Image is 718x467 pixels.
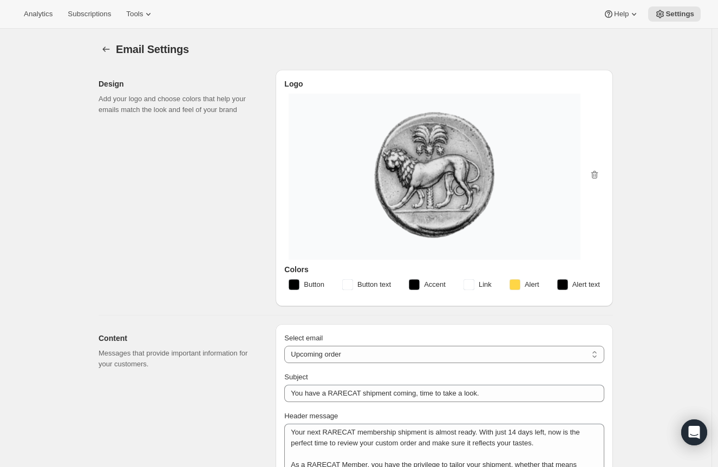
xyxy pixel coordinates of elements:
[503,276,546,293] button: Alert
[17,6,59,22] button: Analytics
[525,279,539,290] span: Alert
[299,104,570,246] img: Untitled design (38).png
[551,276,606,293] button: Alert text
[284,264,604,275] h3: Colors
[284,412,338,420] span: Header message
[336,276,397,293] button: Button text
[24,10,53,18] span: Analytics
[61,6,118,22] button: Subscriptions
[99,333,258,344] h2: Content
[614,10,629,18] span: Help
[304,279,324,290] span: Button
[681,419,707,445] div: Open Intercom Messenger
[99,94,258,115] p: Add your logo and choose colors that help your emails match the look and feel of your brand
[99,42,114,57] button: Settings
[479,279,492,290] span: Link
[648,6,701,22] button: Settings
[457,276,498,293] button: Link
[284,373,308,381] span: Subject
[284,78,604,89] h3: Logo
[402,276,452,293] button: Accent
[68,10,111,18] span: Subscriptions
[572,279,600,290] span: Alert text
[99,348,258,370] p: Messages that provide important information for your customers.
[99,78,258,89] h2: Design
[357,279,391,290] span: Button text
[120,6,160,22] button: Tools
[597,6,646,22] button: Help
[665,10,694,18] span: Settings
[282,276,331,293] button: Button
[424,279,446,290] span: Accent
[116,43,189,55] span: Email Settings
[126,10,143,18] span: Tools
[284,334,323,342] span: Select email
